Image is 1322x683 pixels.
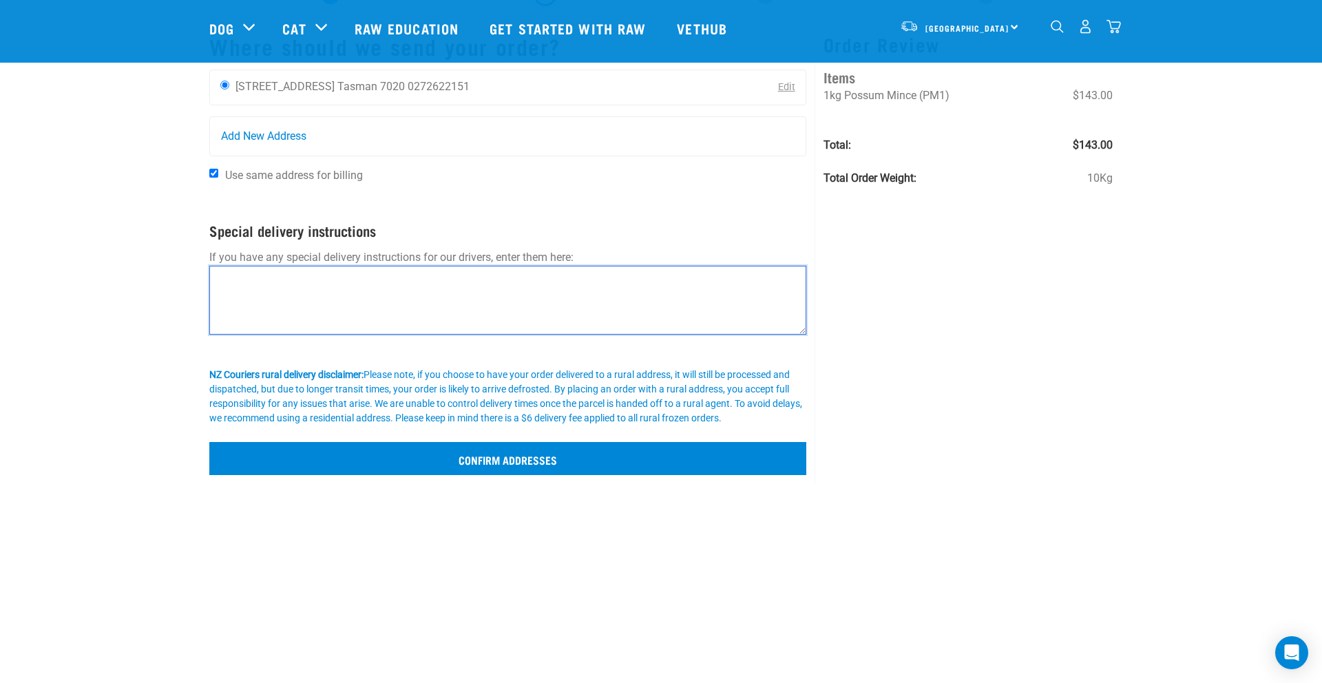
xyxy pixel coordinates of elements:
[209,18,234,39] a: Dog
[1106,19,1121,34] img: home-icon@2x.png
[225,169,363,182] span: Use same address for billing
[823,89,949,102] span: 1kg Possum Mince (PM1)
[663,1,744,56] a: Vethub
[209,369,364,380] b: NZ Couriers rural delivery disclaimer:
[209,249,806,266] p: If you have any special delivery instructions for our drivers, enter them here:
[823,171,916,185] strong: Total Order Weight:
[209,222,806,238] h4: Special delivery instructions
[337,80,405,93] li: Tasman 7020
[1073,137,1113,154] span: $143.00
[778,81,795,93] a: Edit
[209,442,806,475] input: Confirm addresses
[925,25,1009,30] span: [GEOGRAPHIC_DATA]
[823,66,1113,87] h4: Items
[1275,636,1308,669] div: Open Intercom Messenger
[1087,170,1113,187] span: 10Kg
[282,18,306,39] a: Cat
[900,20,919,32] img: van-moving.png
[1073,87,1113,104] span: $143.00
[1078,19,1093,34] img: user.png
[210,117,806,156] a: Add New Address
[476,1,663,56] a: Get started with Raw
[823,138,851,151] strong: Total:
[235,80,335,93] li: [STREET_ADDRESS]
[209,368,806,425] div: Please note, if you choose to have your order delivered to a rural address, it will still be proc...
[341,1,476,56] a: Raw Education
[209,169,218,178] input: Use same address for billing
[408,80,470,93] li: 0272622151
[1051,20,1064,33] img: home-icon-1@2x.png
[221,128,306,145] span: Add New Address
